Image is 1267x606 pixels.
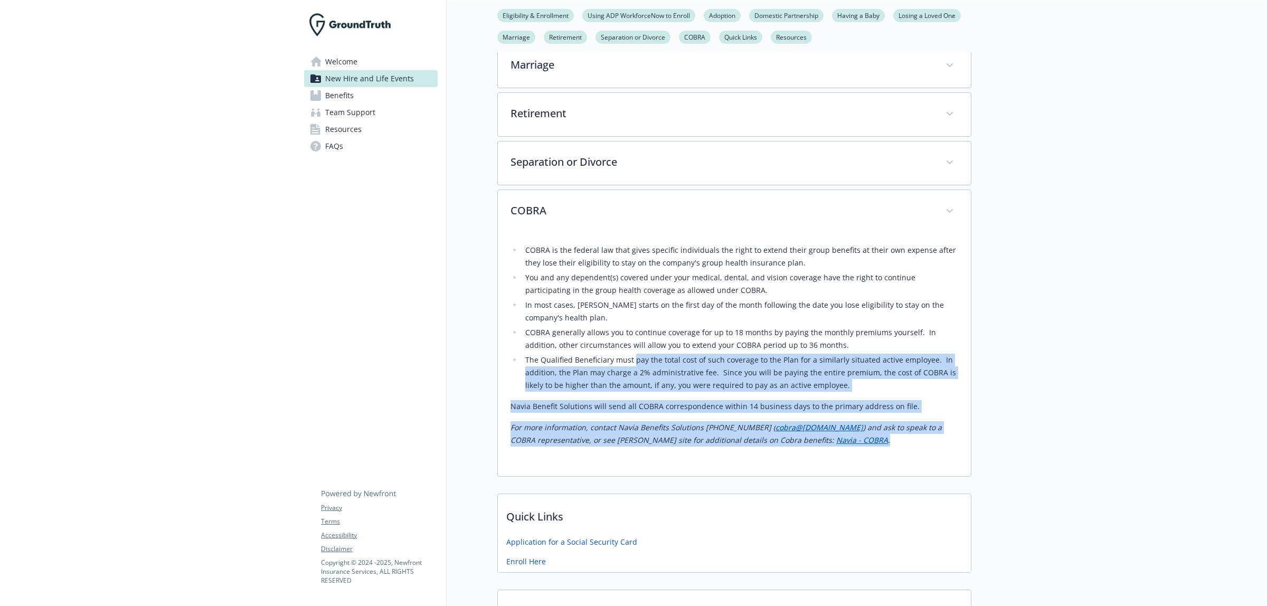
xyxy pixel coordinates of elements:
a: Quick Links [719,32,762,42]
a: Adoption [704,10,741,20]
em: For more information, contact Navia Benefits Solutions [PHONE_NUMBER] ( [510,422,776,432]
li: The Qualified Beneficiary must pay the total cost of such coverage to the Plan for a similarly si... [522,354,958,392]
a: Domestic Partnership [749,10,824,20]
p: Navia Benefit Solutions will send all COBRA correspondence within 14 business days to the primary... [510,400,958,413]
p: Quick Links [498,494,971,533]
a: Resources [304,121,438,138]
div: COBRA [498,233,971,476]
a: Having a Baby [832,10,885,20]
span: Team Support [325,104,375,121]
p: Separation or Divorce [510,154,933,170]
a: Disclaimer [321,544,437,554]
a: Team Support [304,104,438,121]
a: Application for a Social Security Card [506,536,637,547]
p: COBRA [510,203,933,219]
span: Welcome [325,53,357,70]
a: Terms [321,517,437,526]
a: Retirement [544,32,587,42]
a: Accessibility [321,531,437,540]
div: Separation or Divorce [498,141,971,185]
li: COBRA generally allows you to continue coverage for up to 18 months by paying the monthly premium... [522,326,958,352]
p: Marriage [510,57,933,73]
a: COBRA [679,32,711,42]
p: Retirement [510,106,933,121]
div: Retirement [498,93,971,136]
div: Marriage [498,44,971,88]
em: . [888,435,890,445]
a: Welcome [304,53,438,70]
li: COBRA is the federal law that gives specific individuals the right to extend their group benefits... [522,244,958,269]
span: New Hire and Life Events [325,70,414,87]
a: FAQs [304,138,438,155]
a: Losing a Loved One [893,10,961,20]
li: In most cases, [PERSON_NAME] starts on the first day of the month following the date you lose eli... [522,299,958,324]
a: cobra@ [776,422,802,432]
a: Navia - COBRA [836,435,888,445]
a: Enroll Here [506,556,546,567]
span: Resources [325,121,362,138]
li: You and any dependent(s) covered under your medical, dental, and vision coverage have the right t... [522,271,958,297]
span: FAQs [325,138,343,155]
a: Benefits [304,87,438,104]
a: Using ADP WorkforceNow to Enroll [582,10,695,20]
p: Copyright © 2024 - 2025 , Newfront Insurance Services, ALL RIGHTS RESERVED [321,558,437,585]
a: [DOMAIN_NAME] [802,422,863,432]
a: New Hire and Life Events [304,70,438,87]
a: Separation or Divorce [595,32,670,42]
a: Resources [771,32,812,42]
div: COBRA [498,190,971,233]
a: Eligibility & Enrollment [497,10,574,20]
a: Marriage [497,32,535,42]
span: Benefits [325,87,354,104]
a: Privacy [321,503,437,513]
